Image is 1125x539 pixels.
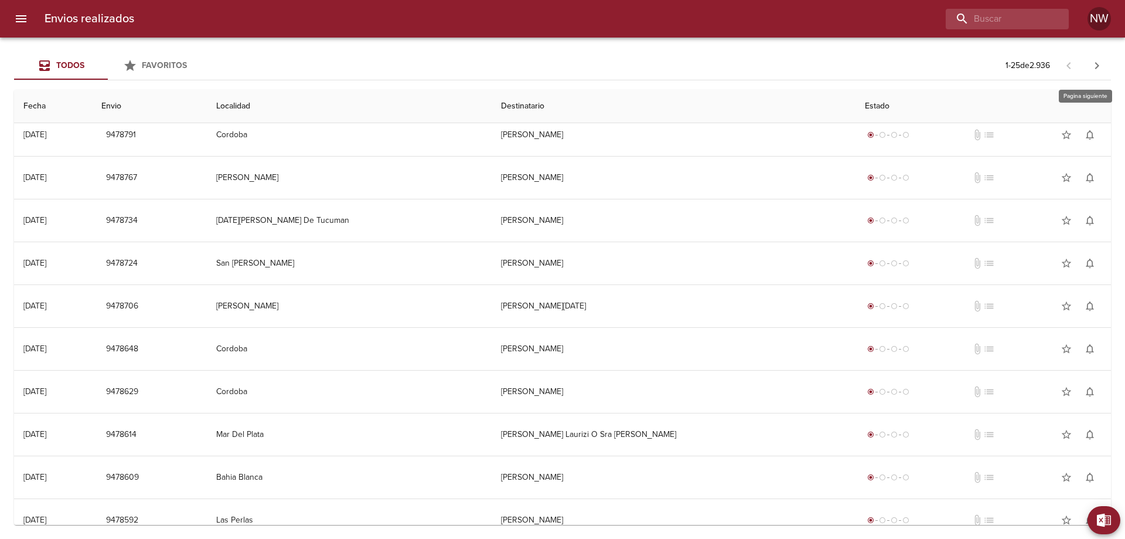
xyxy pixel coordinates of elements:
th: Localidad [207,90,492,123]
button: 9478629 [101,381,143,403]
span: radio_button_unchecked [879,131,886,138]
td: Cordoba [207,328,492,370]
span: notifications_none [1084,429,1096,440]
div: Generado [865,257,912,269]
td: [DATE][PERSON_NAME] De Tucuman [207,199,492,242]
button: 9478648 [101,338,143,360]
button: 9478592 [101,510,143,531]
div: [DATE] [23,472,46,482]
span: 9478609 [106,470,139,485]
button: Agregar a favoritos [1055,166,1078,189]
button: Agregar a favoritos [1055,337,1078,361]
span: radio_button_unchecked [902,431,909,438]
th: Estado [855,90,1111,123]
span: 9478614 [106,428,137,442]
span: radio_button_unchecked [902,517,909,524]
button: menu [7,5,35,33]
span: No tiene documentos adjuntos [971,343,983,355]
span: 9478791 [106,128,136,143]
span: 9478734 [106,213,138,228]
span: radio_button_checked [867,260,874,267]
button: 9478734 [101,210,142,232]
div: Generado [865,343,912,355]
td: [PERSON_NAME] [492,242,855,284]
span: No tiene documentos adjuntos [971,514,983,526]
div: [DATE] [23,215,46,225]
th: Fecha [14,90,92,123]
span: 9478724 [106,256,138,271]
span: radio_button_checked [867,474,874,481]
td: Cordoba [207,371,492,413]
button: Activar notificaciones [1078,252,1102,275]
span: No tiene pedido asociado [983,215,995,226]
span: notifications_none [1084,172,1096,184]
div: [DATE] [23,387,46,396]
td: Mar Del Plata [207,413,492,456]
h6: Envios realizados [45,9,134,28]
span: No tiene pedido asociado [983,429,995,440]
span: No tiene pedido asociado [983,386,995,398]
span: radio_button_unchecked [902,131,909,138]
button: Exportar Excel [1087,506,1120,534]
button: Agregar a favoritos [1055,252,1078,275]
span: radio_button_unchecked [902,388,909,395]
div: Generado [865,514,912,526]
button: Activar notificaciones [1078,166,1102,189]
span: No tiene documentos adjuntos [971,300,983,312]
span: radio_button_unchecked [891,174,898,181]
span: star_border [1061,429,1072,440]
button: Agregar a favoritos [1055,466,1078,489]
span: star_border [1061,472,1072,483]
span: star_border [1061,215,1072,226]
span: radio_button_checked [867,345,874,352]
button: Agregar a favoritos [1055,423,1078,446]
td: Bahia Blanca [207,456,492,499]
div: Generado [865,172,912,184]
span: No tiene pedido asociado [983,300,995,312]
span: radio_button_checked [867,217,874,224]
span: notifications_none [1084,472,1096,483]
span: radio_button_unchecked [891,217,898,224]
span: No tiene documentos adjuntos [971,257,983,269]
td: [PERSON_NAME] Laurizi O Sra [PERSON_NAME] [492,413,855,456]
div: Abrir información de usuario [1087,7,1111,30]
th: Envio [92,90,206,123]
span: radio_button_checked [867,431,874,438]
span: No tiene pedido asociado [983,257,995,269]
span: radio_button_checked [867,174,874,181]
span: radio_button_unchecked [879,260,886,267]
div: [DATE] [23,515,46,525]
span: radio_button_unchecked [902,174,909,181]
span: radio_button_checked [867,388,874,395]
button: Activar notificaciones [1078,337,1102,361]
span: radio_button_unchecked [891,131,898,138]
button: Activar notificaciones [1078,423,1102,446]
div: [DATE] [23,172,46,182]
span: No tiene pedido asociado [983,129,995,141]
span: radio_button_checked [867,131,874,138]
span: star_border [1061,343,1072,355]
span: notifications_none [1084,257,1096,269]
button: Activar notificaciones [1078,209,1102,232]
button: Activar notificaciones [1078,123,1102,147]
span: radio_button_unchecked [879,217,886,224]
td: [PERSON_NAME] [492,371,855,413]
button: Activar notificaciones [1078,509,1102,532]
span: No tiene pedido asociado [983,472,995,483]
div: Generado [865,215,912,226]
span: star_border [1061,172,1072,184]
span: radio_button_unchecked [879,174,886,181]
div: NW [1087,7,1111,30]
span: radio_button_unchecked [902,345,909,352]
span: notifications_none [1084,343,1096,355]
span: notifications_none [1084,300,1096,312]
span: radio_button_unchecked [879,431,886,438]
span: No tiene pedido asociado [983,514,995,526]
button: Activar notificaciones [1078,466,1102,489]
span: radio_button_unchecked [891,260,898,267]
span: radio_button_unchecked [879,303,886,310]
button: 9478724 [101,253,142,274]
span: radio_button_unchecked [891,345,898,352]
span: radio_button_unchecked [879,345,886,352]
span: radio_button_unchecked [879,388,886,395]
